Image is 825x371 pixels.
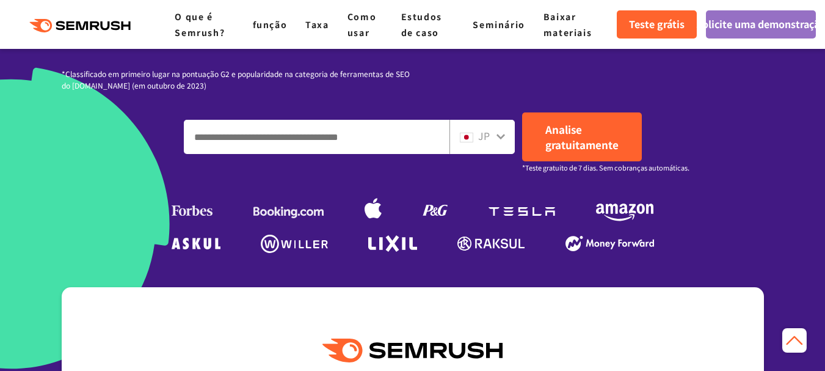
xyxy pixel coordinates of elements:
font: Teste grátis [629,17,685,31]
a: Solicite uma demonstração [706,10,816,39]
a: Taxa [305,18,329,31]
a: Como usar [347,10,376,39]
a: Baixar materiais [543,10,592,39]
a: Seminário [473,18,525,31]
img: Semrush [322,339,502,362]
font: JP [478,128,490,143]
font: *Teste gratuito de 7 dias. Sem cobranças automáticas. [522,163,689,172]
input: Insira um domínio, palavra-chave ou URL [184,120,449,153]
a: Estudos de caso [401,10,442,39]
a: Analise gratuitamente [522,112,642,161]
font: *Classificado em primeiro lugar na pontuação G2 e popularidade na categoria de ferramentas de SEO... [62,68,410,90]
a: Teste grátis [617,10,697,39]
a: O que é Semrush? [175,10,225,39]
a: função [253,18,288,31]
font: Analise gratuitamente [545,122,619,152]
